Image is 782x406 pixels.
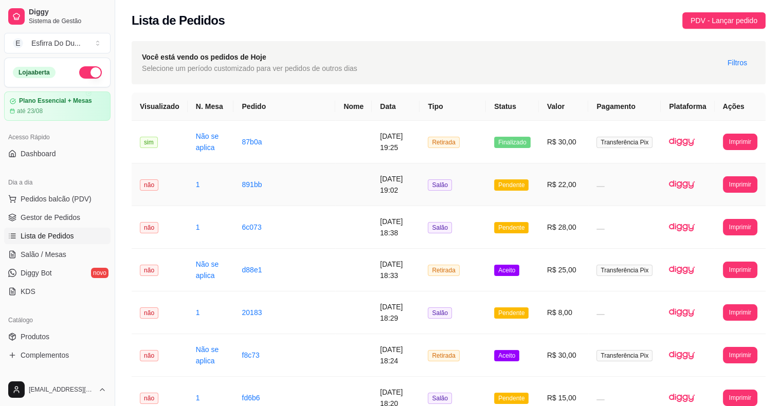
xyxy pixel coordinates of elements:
[29,8,106,17] span: Diggy
[29,385,94,394] span: [EMAIL_ADDRESS][DOMAIN_NAME]
[428,179,452,191] span: Salão
[428,350,459,361] span: Retirada
[719,54,755,71] button: Filtros
[4,174,111,191] div: Dia a dia
[669,214,695,240] img: diggy
[372,334,420,377] td: [DATE] 18:24
[188,93,234,121] th: N. Mesa
[428,307,452,319] span: Salão
[31,38,81,48] div: Esfirra Do Du ...
[723,262,757,278] button: Imprimir
[428,137,459,148] span: Retirada
[196,223,200,231] a: 1
[21,231,74,241] span: Lista de Pedidos
[13,38,23,48] span: E
[4,129,111,145] div: Acesso Rápido
[140,222,158,233] span: não
[372,93,420,121] th: Data
[723,134,757,150] button: Imprimir
[21,212,80,223] span: Gestor de Pedidos
[669,300,695,325] img: diggy
[4,33,111,53] button: Select a team
[428,222,452,233] span: Salão
[372,121,420,163] td: [DATE] 19:25
[723,176,757,193] button: Imprimir
[196,308,200,317] a: 1
[196,394,200,402] a: 1
[690,15,757,26] span: PDV - Lançar pedido
[669,342,695,368] img: diggy
[21,268,52,278] span: Diggy Bot
[335,93,372,121] th: Nome
[372,249,420,291] td: [DATE] 18:33
[4,283,111,300] a: KDS
[596,265,652,276] span: Transferência Pix
[132,12,225,29] h2: Lista de Pedidos
[140,137,158,148] span: sim
[140,393,158,404] span: não
[669,129,695,155] img: diggy
[723,219,757,235] button: Imprimir
[494,222,529,233] span: Pendente
[21,194,92,204] span: Pedidos balcão (PDV)
[723,347,757,363] button: Imprimir
[79,66,102,79] button: Alterar Status
[233,93,335,121] th: Pedido
[539,249,589,291] td: R$ 25,00
[486,93,539,121] th: Status
[140,179,158,191] span: não
[588,93,661,121] th: Pagamento
[196,345,219,365] a: Não se aplica
[13,67,56,78] div: Loja aberta
[242,394,260,402] a: fd6b6
[4,191,111,207] button: Pedidos balcão (PDV)
[428,393,452,404] span: Salão
[21,331,49,342] span: Produtos
[682,12,766,29] button: PDV - Lançar pedido
[4,145,111,162] a: Dashboard
[196,260,219,280] a: Não se aplica
[242,223,261,231] a: 6c073
[669,257,695,283] img: diggy
[21,149,56,159] span: Dashboard
[372,291,420,334] td: [DATE] 18:29
[420,93,486,121] th: Tipo
[539,163,589,206] td: R$ 22,00
[242,180,262,189] a: 891bb
[17,107,43,115] article: até 23/08
[4,246,111,263] a: Salão / Mesas
[242,351,259,359] a: f8c73
[4,209,111,226] a: Gestor de Pedidos
[715,93,766,121] th: Ações
[539,291,589,334] td: R$ 8,00
[661,93,714,121] th: Plataforma
[4,91,111,121] a: Plano Essencial + Mesasaté 23/08
[728,57,747,68] span: Filtros
[4,228,111,244] a: Lista de Pedidos
[4,347,111,363] a: Complementos
[372,163,420,206] td: [DATE] 19:02
[140,350,158,361] span: não
[494,137,531,148] span: Finalizado
[4,377,111,402] button: [EMAIL_ADDRESS][DOMAIN_NAME]
[196,132,219,152] a: Não se aplica
[494,350,519,361] span: Aceito
[494,393,529,404] span: Pendente
[132,93,188,121] th: Visualizado
[539,206,589,249] td: R$ 28,00
[539,93,589,121] th: Valor
[140,307,158,319] span: não
[242,266,262,274] a: d88e1
[242,138,262,146] a: 87b0a
[29,17,106,25] span: Sistema de Gestão
[539,121,589,163] td: R$ 30,00
[596,137,652,148] span: Transferência Pix
[4,312,111,328] div: Catálogo
[4,4,111,29] a: DiggySistema de Gestão
[723,390,757,406] button: Imprimir
[669,172,695,197] img: diggy
[723,304,757,321] button: Imprimir
[196,180,200,189] a: 1
[596,350,652,361] span: Transferência Pix
[494,179,529,191] span: Pendente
